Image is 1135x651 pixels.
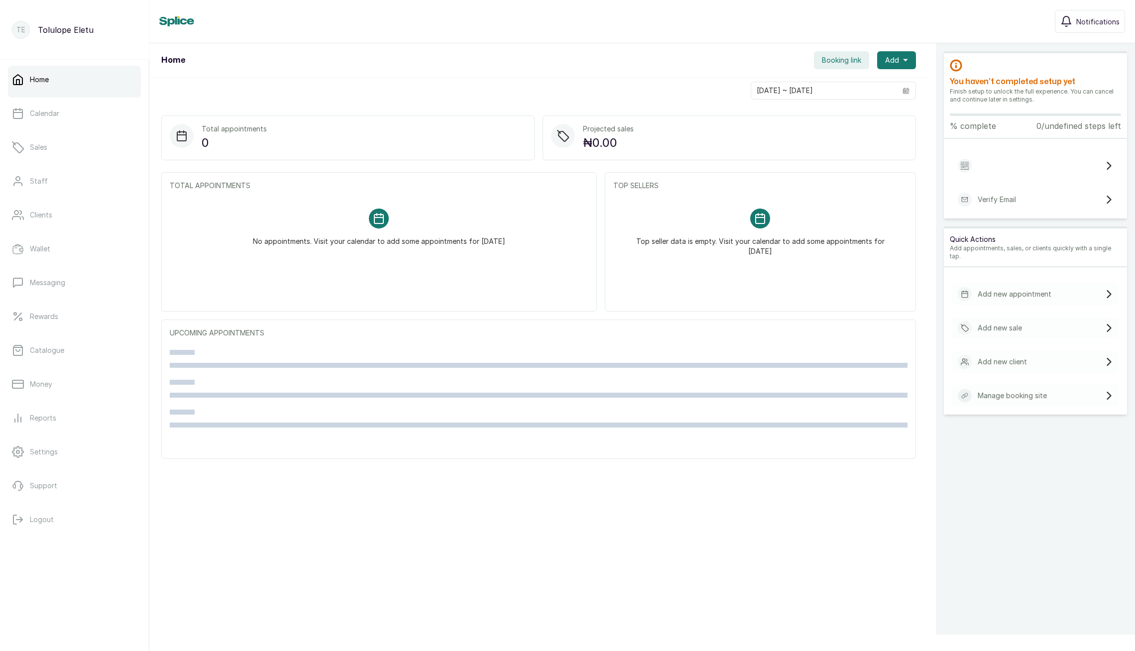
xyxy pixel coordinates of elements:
[8,201,141,229] a: Clients
[8,133,141,161] a: Sales
[885,55,899,65] span: Add
[978,323,1022,333] p: Add new sale
[751,82,897,99] input: Select date
[822,55,861,65] span: Booking link
[30,142,47,152] p: Sales
[30,75,49,85] p: Home
[253,228,505,246] p: No appointments. Visit your calendar to add some appointments for [DATE]
[1076,16,1120,27] span: Notifications
[8,66,141,94] a: Home
[8,303,141,330] a: Rewards
[814,51,869,69] button: Booking link
[1036,120,1121,132] p: 0/undefined steps left
[978,289,1051,299] p: Add new appointment
[8,235,141,263] a: Wallet
[30,345,64,355] p: Catalogue
[950,244,1121,260] p: Add appointments, sales, or clients quickly with a single tap.
[161,54,185,66] h1: Home
[30,379,52,389] p: Money
[950,234,1121,244] p: Quick Actions
[877,51,916,69] button: Add
[8,370,141,398] a: Money
[202,124,267,134] p: Total appointments
[8,404,141,432] a: Reports
[30,312,58,322] p: Rewards
[8,438,141,466] a: Settings
[950,120,996,132] p: % complete
[30,515,54,525] p: Logout
[16,25,25,35] p: TE
[170,328,908,338] p: UPCOMING APPOINTMENTS
[30,244,50,254] p: Wallet
[8,336,141,364] a: Catalogue
[8,100,141,127] a: Calendar
[583,124,634,134] p: Projected sales
[1055,10,1125,33] button: Notifications
[950,76,1121,88] h2: You haven’t completed setup yet
[625,228,896,256] p: Top seller data is empty. Visit your calendar to add some appointments for [DATE]
[950,88,1121,104] p: Finish setup to unlock the full experience. You can cancel and continue later in settings.
[8,472,141,500] a: Support
[30,176,48,186] p: Staff
[38,24,94,36] p: Tolulope Eletu
[170,181,588,191] p: TOTAL APPOINTMENTS
[978,391,1047,401] p: Manage booking site
[30,447,58,457] p: Settings
[30,481,57,491] p: Support
[202,134,267,152] p: 0
[30,210,52,220] p: Clients
[613,181,908,191] p: TOP SELLERS
[903,87,909,94] svg: calendar
[8,506,141,534] button: Logout
[583,134,634,152] p: ₦0.00
[978,195,1016,205] p: Verify Email
[8,269,141,297] a: Messaging
[978,357,1027,367] p: Add new client
[30,278,65,288] p: Messaging
[8,167,141,195] a: Staff
[30,108,59,118] p: Calendar
[30,413,56,423] p: Reports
